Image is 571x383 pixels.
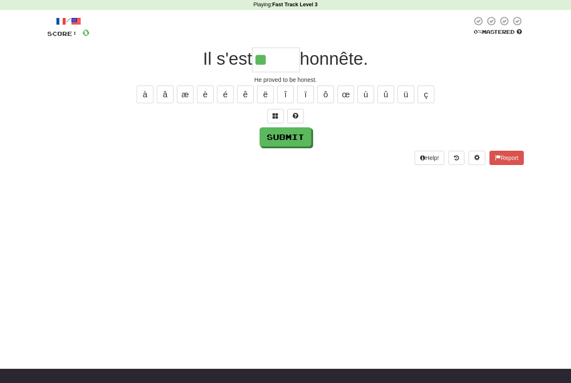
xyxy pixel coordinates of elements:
[300,49,368,68] span: honnête.
[197,86,214,103] button: è
[317,86,334,103] button: ô
[287,109,304,123] button: Single letter hint - you only get 1 per sentence and score half the points! alt+h
[398,86,414,103] button: ü
[203,49,252,68] span: Il s'est
[217,86,234,103] button: é
[260,127,311,147] button: Submit
[257,86,274,103] button: ë
[377,86,394,103] button: û
[237,86,254,103] button: ê
[177,86,194,103] button: æ
[47,16,89,26] div: /
[297,86,314,103] button: ï
[267,109,284,123] button: Switch sentence to multiple choice alt+p
[272,2,318,8] strong: Fast Track Level 3
[474,28,482,35] span: 0 %
[277,86,294,103] button: î
[357,86,374,103] button: ù
[472,28,524,36] div: Mastered
[415,151,444,165] button: Help!
[157,86,173,103] button: â
[82,27,89,38] span: 0
[449,151,464,165] button: Round history (alt+y)
[418,86,434,103] button: ç
[47,30,77,37] span: Score:
[489,151,524,165] button: Report
[47,76,524,84] div: He proved to be honest.
[337,86,354,103] button: œ
[137,86,153,103] button: à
